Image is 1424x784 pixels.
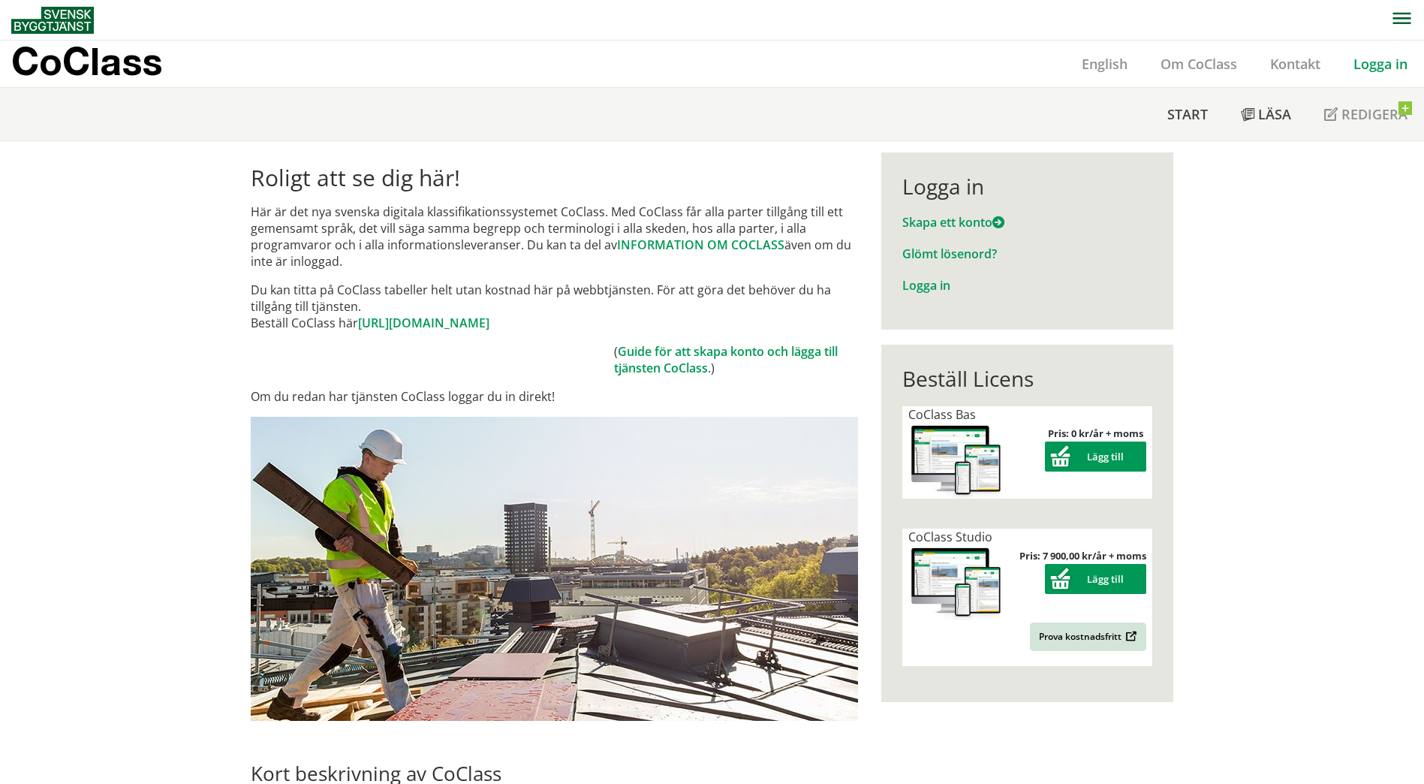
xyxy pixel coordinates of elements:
a: Skapa ett konto [902,214,1004,231]
div: Beställ Licens [902,366,1152,391]
div: Logga in [902,173,1152,199]
img: login.jpg [251,417,858,721]
a: Glömt lösenord? [902,246,997,262]
a: Lägg till [1045,450,1146,463]
span: CoClass Bas [908,406,976,423]
a: Logga in [902,277,950,294]
a: Prova kostnadsfritt [1030,623,1146,651]
strong: Pris: 0 kr/år + moms [1048,427,1143,440]
p: CoClass [11,53,162,70]
a: Kontakt [1254,55,1337,73]
a: English [1065,55,1144,73]
a: Guide för att skapa konto och lägga till tjänsten CoClass [614,343,838,376]
a: [URL][DOMAIN_NAME] [358,315,489,331]
a: INFORMATION OM COCLASS [617,237,784,253]
button: Lägg till [1045,564,1146,594]
button: Lägg till [1045,442,1146,472]
img: coclass-license.jpg [908,423,1004,499]
strong: Pris: 7 900,00 kr/år + moms [1019,549,1146,562]
a: CoClass [11,41,194,87]
p: Om du redan har tjänsten CoClass loggar du in direkt! [251,388,858,405]
span: Läsa [1258,105,1291,123]
img: Svensk Byggtjänst [11,7,94,34]
h1: Roligt att se dig här! [251,164,858,191]
a: Logga in [1337,55,1424,73]
span: Start [1167,105,1208,123]
img: Outbound.png [1123,631,1137,642]
img: coclass-license.jpg [908,545,1004,621]
span: CoClass Studio [908,529,992,545]
p: Här är det nya svenska digitala klassifikationssystemet CoClass. Med CoClass får alla parter till... [251,204,858,270]
a: Start [1151,88,1224,140]
td: ( .) [614,343,858,376]
a: Om CoClass [1144,55,1254,73]
p: Du kan titta på CoClass tabeller helt utan kostnad här på webbtjänsten. För att göra det behöver ... [251,282,858,331]
a: Läsa [1224,88,1308,140]
a: Lägg till [1045,572,1146,586]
